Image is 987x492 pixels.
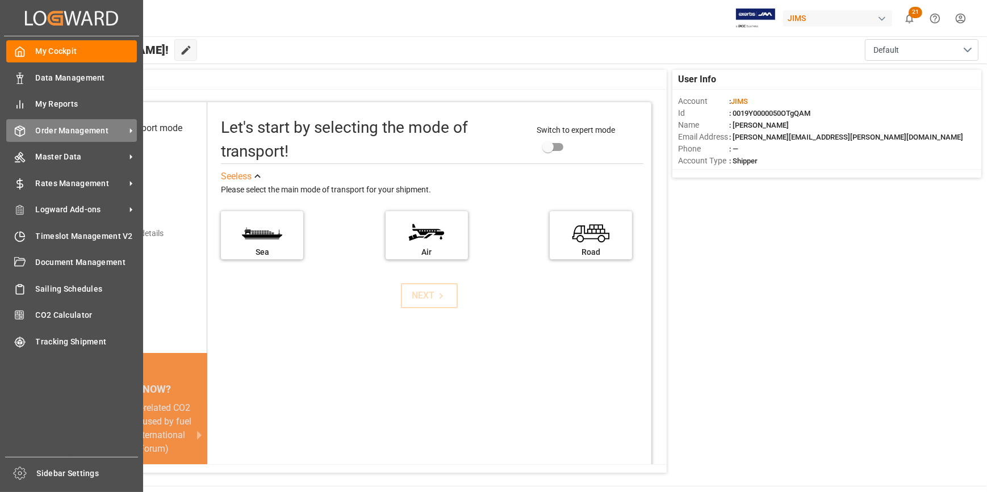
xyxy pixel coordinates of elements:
button: NEXT [401,283,458,308]
div: JIMS [783,10,892,27]
span: My Cockpit [36,45,137,57]
span: Email Address [678,131,729,143]
a: My Cockpit [6,40,137,62]
span: Name [678,119,729,131]
span: Data Management [36,72,137,84]
span: Document Management [36,256,137,268]
span: Rates Management [36,178,126,190]
button: open menu [865,39,978,61]
span: Id [678,107,729,119]
a: Document Management [6,251,137,274]
img: Exertis%20JAM%20-%20Email%20Logo.jpg_1722504956.jpg [736,9,775,28]
span: : [PERSON_NAME] [729,121,789,129]
a: Sailing Schedules [6,277,137,300]
span: Master Data [36,151,126,163]
span: : [PERSON_NAME][EMAIL_ADDRESS][PERSON_NAME][DOMAIN_NAME] [729,133,963,141]
div: See less [221,170,252,183]
span: : [729,97,748,106]
span: CO2 Calculator [36,309,137,321]
a: Tracking Shipment [6,330,137,352]
span: Account [678,95,729,107]
div: Air [391,246,462,258]
div: NEXT [412,289,447,302]
span: : — [729,145,738,153]
span: Timeslot Management V2 [36,230,137,242]
span: JIMS [731,97,748,106]
button: show 21 new notifications [897,6,922,31]
span: : 0019Y0000050OTgQAM [729,109,810,117]
div: Let's start by selecting the mode of transport! [221,116,525,163]
span: Sailing Schedules [36,283,137,295]
span: Default [873,44,899,56]
div: Road [555,246,626,258]
span: 21 [909,7,922,18]
div: Please select the main mode of transport for your shipment. [221,183,643,197]
span: User Info [678,73,716,86]
span: Account Type [678,155,729,167]
div: Select transport mode [94,121,182,135]
span: Tracking Shipment [36,336,137,348]
span: Logward Add-ons [36,204,126,216]
span: : Shipper [729,157,758,165]
span: Switch to expert mode [537,125,616,134]
span: My Reports [36,98,137,110]
div: Sea [227,246,298,258]
a: Data Management [6,66,137,89]
a: Timeslot Management V2 [6,225,137,247]
a: CO2 Calculator [6,304,137,326]
span: Sidebar Settings [37,468,139,480]
span: Phone [678,143,729,155]
span: Order Management [36,125,126,137]
a: My Reports [6,93,137,115]
button: Help Center [922,6,948,31]
button: next slide / item [191,401,207,469]
button: JIMS [783,7,897,29]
